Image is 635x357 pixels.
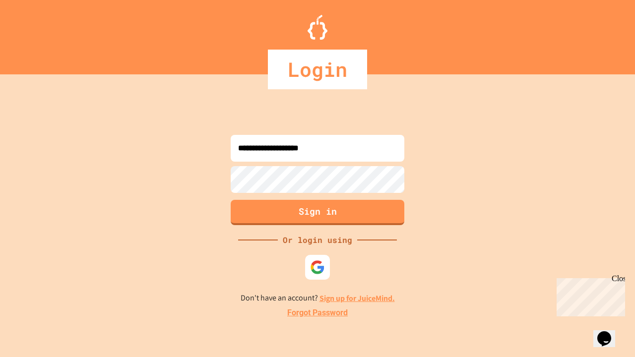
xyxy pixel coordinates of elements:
div: Chat with us now!Close [4,4,68,63]
div: Login [268,50,367,89]
a: Forgot Password [287,307,348,319]
iframe: chat widget [553,274,625,316]
a: Sign up for JuiceMind. [319,293,395,303]
div: Or login using [278,234,357,246]
img: Logo.svg [308,15,327,40]
img: google-icon.svg [310,260,325,275]
button: Sign in [231,200,404,225]
iframe: chat widget [593,317,625,347]
p: Don't have an account? [241,292,395,304]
